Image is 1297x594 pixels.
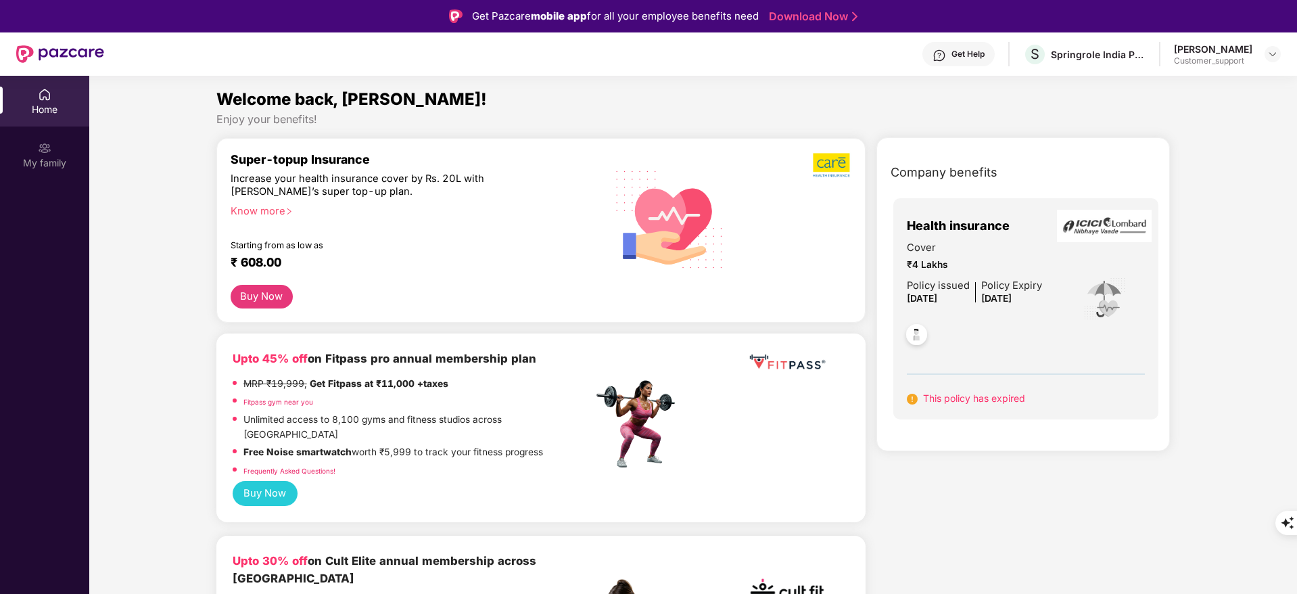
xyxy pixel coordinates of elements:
[907,278,970,294] div: Policy issued
[243,378,307,389] del: MRP ₹19,999,
[891,163,997,182] span: Company benefits
[216,112,1171,127] div: Enjoy your benefits!
[951,49,985,60] div: Get Help
[747,350,828,375] img: fppp.png
[285,208,293,215] span: right
[449,9,463,23] img: Logo
[472,8,759,24] div: Get Pazcare for all your employee benefits need
[813,152,851,178] img: b5dec4f62d2307b9de63beb79f102df3.png
[233,481,298,506] button: Buy Now
[231,173,534,199] div: Increase your health insurance cover by Rs. 20L with [PERSON_NAME]’s super top-up plan.
[1267,49,1278,60] img: svg+xml;base64,PHN2ZyBpZD0iRHJvcGRvd24tMzJ4MzIiIHhtbG5zPSJodHRwOi8vd3d3LnczLm9yZy8yMDAwL3N2ZyIgd2...
[1057,210,1152,243] img: insurerLogo
[38,88,51,101] img: svg+xml;base64,PHN2ZyBpZD0iSG9tZSIgeG1sbnM9Imh0dHA6Ly93d3cudzMub3JnLzIwMDAvc3ZnIiB3aWR0aD0iMjAiIG...
[933,49,946,62] img: svg+xml;base64,PHN2ZyBpZD0iSGVscC0zMngzMiIgeG1sbnM9Imh0dHA6Ly93d3cudzMub3JnLzIwMDAvc3ZnIiB3aWR0aD...
[243,398,313,406] a: Fitpass gym near you
[233,554,536,585] b: on Cult Elite annual membership across [GEOGRAPHIC_DATA]
[900,320,933,353] img: svg+xml;base64,PHN2ZyB4bWxucz0iaHR0cDovL3d3dy53My5vcmcvMjAwMC9zdmciIHdpZHRoPSI0OC45NDMiIGhlaWdodD...
[216,89,487,109] span: Welcome back, [PERSON_NAME]!
[243,447,352,457] strong: Free Noise smartwatch
[231,285,293,309] button: Buy Now
[233,554,308,568] b: Upto 30% off
[231,240,536,250] div: Starting from as low as
[243,467,335,475] a: Frequently Asked Questions!
[981,293,1012,304] span: [DATE]
[592,377,687,472] img: fpp.png
[1083,277,1127,321] img: icon
[233,352,308,365] b: Upto 45% off
[907,293,937,304] span: [DATE]
[310,378,448,389] strong: Get Fitpass at ₹11,000 +taxes
[1031,46,1039,62] span: S
[231,255,580,271] div: ₹ 608.00
[981,278,1042,294] div: Policy Expiry
[769,9,853,24] a: Download Now
[38,141,51,155] img: svg+xml;base64,PHN2ZyB3aWR0aD0iMjAiIGhlaWdodD0iMjAiIHZpZXdCb3g9IjAgMCAyMCAyMCIgZmlsbD0ibm9uZSIgeG...
[1174,43,1252,55] div: [PERSON_NAME]
[907,240,1042,256] span: Cover
[1174,55,1252,66] div: Customer_support
[243,445,543,460] p: worth ₹5,999 to track your fitness progress
[1051,48,1146,61] div: Springrole India Private Limited
[243,413,592,442] p: Unlimited access to 8,100 gyms and fitness studios across [GEOGRAPHIC_DATA]
[231,152,593,166] div: Super-topup Insurance
[907,216,1010,235] span: Health insurance
[852,9,857,24] img: Stroke
[605,153,734,284] img: svg+xml;base64,PHN2ZyB4bWxucz0iaHR0cDovL3d3dy53My5vcmcvMjAwMC9zdmciIHhtbG5zOnhsaW5rPSJodHRwOi8vd3...
[233,352,536,365] b: on Fitpass pro annual membership plan
[531,9,587,22] strong: mobile app
[231,205,585,214] div: Know more
[907,394,918,405] img: svg+xml;base64,PHN2ZyB4bWxucz0iaHR0cDovL3d3dy53My5vcmcvMjAwMC9zdmciIHdpZHRoPSIxNiIgaGVpZ2h0PSIxNi...
[907,258,1042,273] span: ₹4 Lakhs
[923,392,1025,404] span: This policy has expired
[16,45,104,63] img: New Pazcare Logo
